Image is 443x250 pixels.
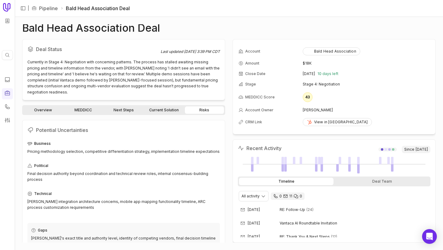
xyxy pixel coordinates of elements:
[303,118,372,126] a: View in [GEOGRAPHIC_DATA]
[271,192,305,200] div: 0 calls and 11 email threads
[27,149,220,155] div: Pricing methodology selection, competitive differentiation strategy, implementation timeline expe...
[27,162,220,169] div: Political
[303,105,430,115] td: [PERSON_NAME]
[245,49,260,54] span: Account
[307,49,356,54] div: Bald Head Association
[335,178,429,185] div: Deal Team
[27,59,220,95] div: Currently in Stage 4: Negotiation with concerning patterns. The process has stalled awaiting miss...
[307,120,368,125] div: View in [GEOGRAPHIC_DATA]
[245,95,275,100] span: MEDDICC Score
[248,234,260,239] time: [DATE]
[27,140,220,147] div: Business
[3,16,12,26] button: Workspace
[31,227,216,234] div: Gaps
[303,92,313,102] div: 43
[331,234,337,239] span: 12 emails in thread
[18,4,28,13] button: Expand sidebar
[280,221,337,226] span: Vantaca AI Roundtable Invitation
[64,106,103,114] a: MEDDICC
[185,106,224,114] a: Risks
[245,120,262,125] span: CRM Link
[303,79,430,89] td: Stage 4: Negotiation
[60,5,130,12] li: Bald Head Association Deal
[31,235,216,247] div: [PERSON_NAME]'s exact title and authority level, identity of competing vendors, final decision ti...
[248,221,260,226] time: [DATE]
[27,190,220,197] div: Technical
[28,5,29,12] span: |
[245,71,265,76] span: Close Date
[245,108,273,113] span: Account Owner
[303,71,315,76] time: [DATE]
[27,171,220,183] div: Final decision authority beyond coordination and technical review roles, internal consensus-build...
[104,106,143,114] a: Next Steps
[402,146,430,153] span: Since
[239,178,333,185] div: Timeline
[317,71,338,76] span: 10 days left
[23,106,62,114] a: Overview
[280,234,330,239] span: RE: Thank You & Next Steps
[27,199,220,211] div: [PERSON_NAME] integration architecture concerns, mobile app mapping functionality timeline, ARC p...
[27,125,220,135] h2: Potential Uncertainties
[248,207,260,212] time: [DATE]
[245,61,259,66] span: Amount
[422,229,437,244] div: Open Intercom Messenger
[22,24,160,32] h1: Bald Head Association Deal
[306,207,313,212] span: 24 emails in thread
[39,5,58,12] a: Pipeline
[416,147,428,152] time: [DATE]
[27,44,161,54] h2: Deal Status
[245,82,256,87] span: Stage
[280,207,305,212] span: RE: Follow-Up
[145,106,184,114] a: Current Solution
[303,47,360,55] button: Bald Head Association
[161,49,220,54] div: Last updated
[238,145,281,152] h2: Recent Activity
[303,58,430,68] td: $18K
[184,49,220,54] time: [DATE] 3:39 PM CDT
